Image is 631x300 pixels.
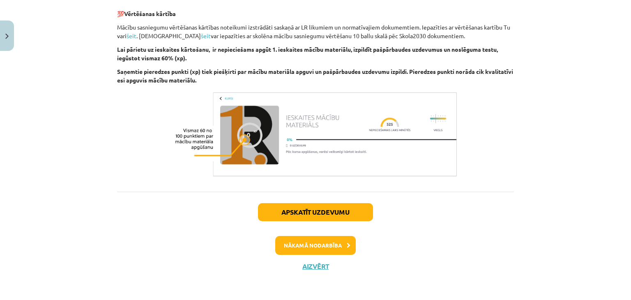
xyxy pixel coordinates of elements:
[127,32,136,39] a: šeit
[275,236,356,255] button: Nākamā nodarbība
[117,1,514,18] p: 💯
[117,23,514,40] p: Mācību sasniegumu vērtēšanas kārtības noteikumi izstrādāti saskaņā ar LR likumiem un normatīvajie...
[201,32,211,39] a: šeit
[258,203,373,221] button: Apskatīt uzdevumu
[117,46,498,62] b: Lai pārietu uz ieskaites kārtošanu, ir nepieciešams apgūt 1. ieskaites mācību materiālu, izpildīt...
[300,262,331,270] button: Aizvērt
[117,68,513,84] b: Saņemtie pieredzes punkti (xp) tiek piešķirti par mācību materiāla apguvi un pašpārbaudes uzdevum...
[5,34,9,39] img: icon-close-lesson-0947bae3869378f0d4975bcd49f059093ad1ed9edebbc8119c70593378902aed.svg
[124,10,176,17] b: Vērtēšanas kārtība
